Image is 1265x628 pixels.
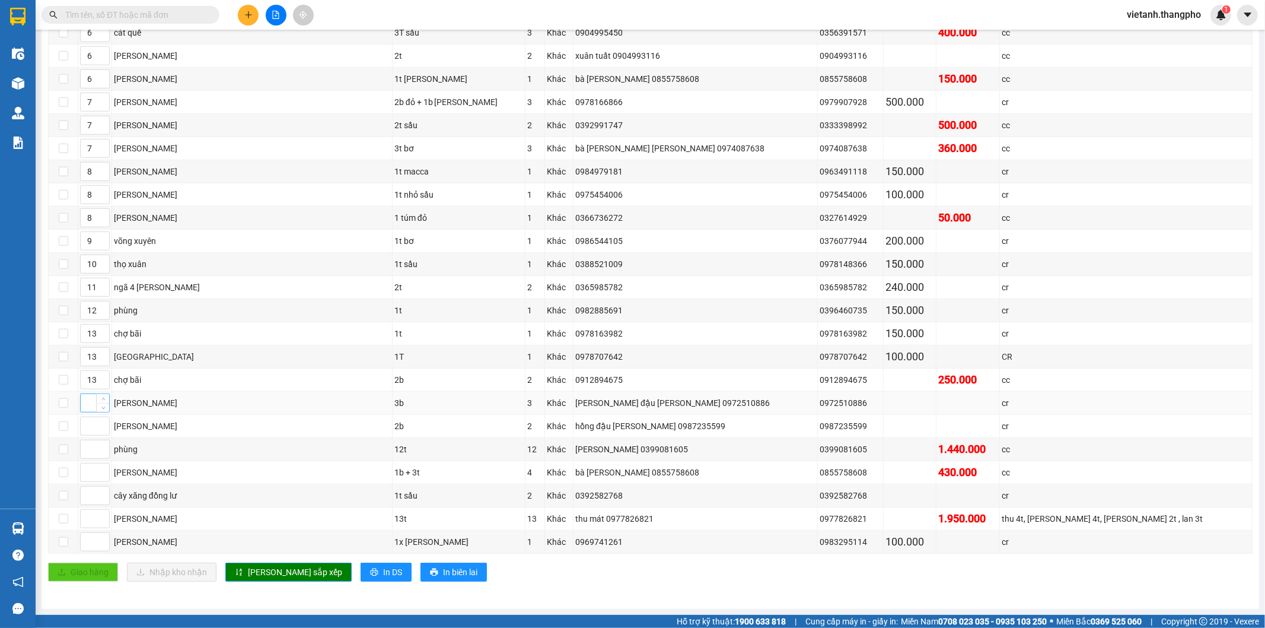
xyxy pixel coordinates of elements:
[901,615,1047,628] span: Miền Nam
[1002,512,1250,525] div: thu 4t, [PERSON_NAME] 4t, [PERSON_NAME] 2t , lan 3t
[938,510,998,527] div: 1.950.000
[12,107,24,119] img: warehouse-icon
[527,165,543,178] div: 1
[938,372,998,388] div: 250.000
[575,512,815,525] div: thu mát 0977826821
[127,563,216,582] button: downloadNhập kho nhận
[547,119,571,132] div: Khác
[820,443,881,456] div: 0399081605
[443,566,477,579] span: In biên lai
[527,327,543,340] div: 1
[394,397,523,410] div: 3b
[820,188,881,201] div: 0975454006
[394,535,523,548] div: 1x [PERSON_NAME]
[820,489,881,502] div: 0392582768
[1002,304,1250,317] div: cr
[885,302,934,319] div: 150.000
[820,142,881,155] div: 0974087638
[527,188,543,201] div: 1
[394,258,523,271] div: 1t sầu
[547,535,571,548] div: Khác
[1002,211,1250,224] div: cc
[885,279,934,296] div: 240.000
[820,373,881,386] div: 0912894675
[547,443,571,456] div: Khác
[938,71,998,87] div: 150.000
[820,281,881,294] div: 0365985782
[114,327,390,340] div: chợ bãi
[361,563,412,582] button: printerIn DS
[527,512,543,525] div: 13
[575,489,815,502] div: 0392582768
[1050,619,1053,624] span: ⚪️
[272,11,280,19] span: file-add
[938,24,998,41] div: 400.000
[1002,443,1250,456] div: cc
[820,72,881,85] div: 0855758608
[547,466,571,479] div: Khác
[114,188,390,201] div: [PERSON_NAME]
[820,96,881,109] div: 0979907928
[299,11,307,19] span: aim
[394,26,523,39] div: 3T sầu
[394,165,523,178] div: 1t macca
[10,8,26,26] img: logo-vxr
[547,327,571,340] div: Khác
[820,165,881,178] div: 0963491118
[820,397,881,410] div: 0972510886
[114,72,390,85] div: [PERSON_NAME]
[547,258,571,271] div: Khác
[394,327,523,340] div: 1t
[547,420,571,433] div: Khác
[575,72,815,85] div: bà [PERSON_NAME] 0855758608
[394,350,523,363] div: 1T
[394,234,523,248] div: 1t bơ
[547,72,571,85] div: Khác
[795,615,796,628] span: |
[1091,617,1142,626] strong: 0369 525 060
[1237,5,1258,26] button: caret-down
[575,165,815,178] div: 0984979181
[820,211,881,224] div: 0327614929
[1002,49,1250,62] div: cc
[1002,142,1250,155] div: cc
[547,373,571,386] div: Khác
[1002,281,1250,294] div: cr
[575,397,815,410] div: [PERSON_NAME] đậu [PERSON_NAME] 0972510886
[575,466,815,479] div: bà [PERSON_NAME] 0855758608
[394,49,523,62] div: 2t
[885,163,934,180] div: 150.000
[938,617,1047,626] strong: 0708 023 035 - 0935 103 250
[575,304,815,317] div: 0982885691
[547,397,571,410] div: Khác
[1222,5,1231,14] sup: 1
[547,281,571,294] div: Khác
[735,617,786,626] strong: 1900 633 818
[1002,466,1250,479] div: cc
[394,466,523,479] div: 1b + 3t
[575,188,815,201] div: 0975454006
[575,26,815,39] div: 0904995450
[575,535,815,548] div: 0969741261
[394,211,523,224] div: 1 túm đỏ
[885,233,934,249] div: 200.000
[527,119,543,132] div: 2
[527,350,543,363] div: 1
[266,5,286,26] button: file-add
[248,566,342,579] span: [PERSON_NAME] sắp xếp
[1151,615,1152,628] span: |
[394,72,523,85] div: 1t [PERSON_NAME]
[547,188,571,201] div: Khác
[1002,119,1250,132] div: cc
[12,77,24,90] img: warehouse-icon
[114,443,390,456] div: phùng
[527,234,543,248] div: 1
[885,348,934,365] div: 100.000
[114,420,390,433] div: [PERSON_NAME]
[575,49,815,62] div: xuân tuất 0904993116
[114,211,390,224] div: [PERSON_NAME]
[114,304,390,317] div: phùng
[575,119,815,132] div: 0392991747
[575,142,815,155] div: bà [PERSON_NAME] [PERSON_NAME] 0974087638
[527,281,543,294] div: 2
